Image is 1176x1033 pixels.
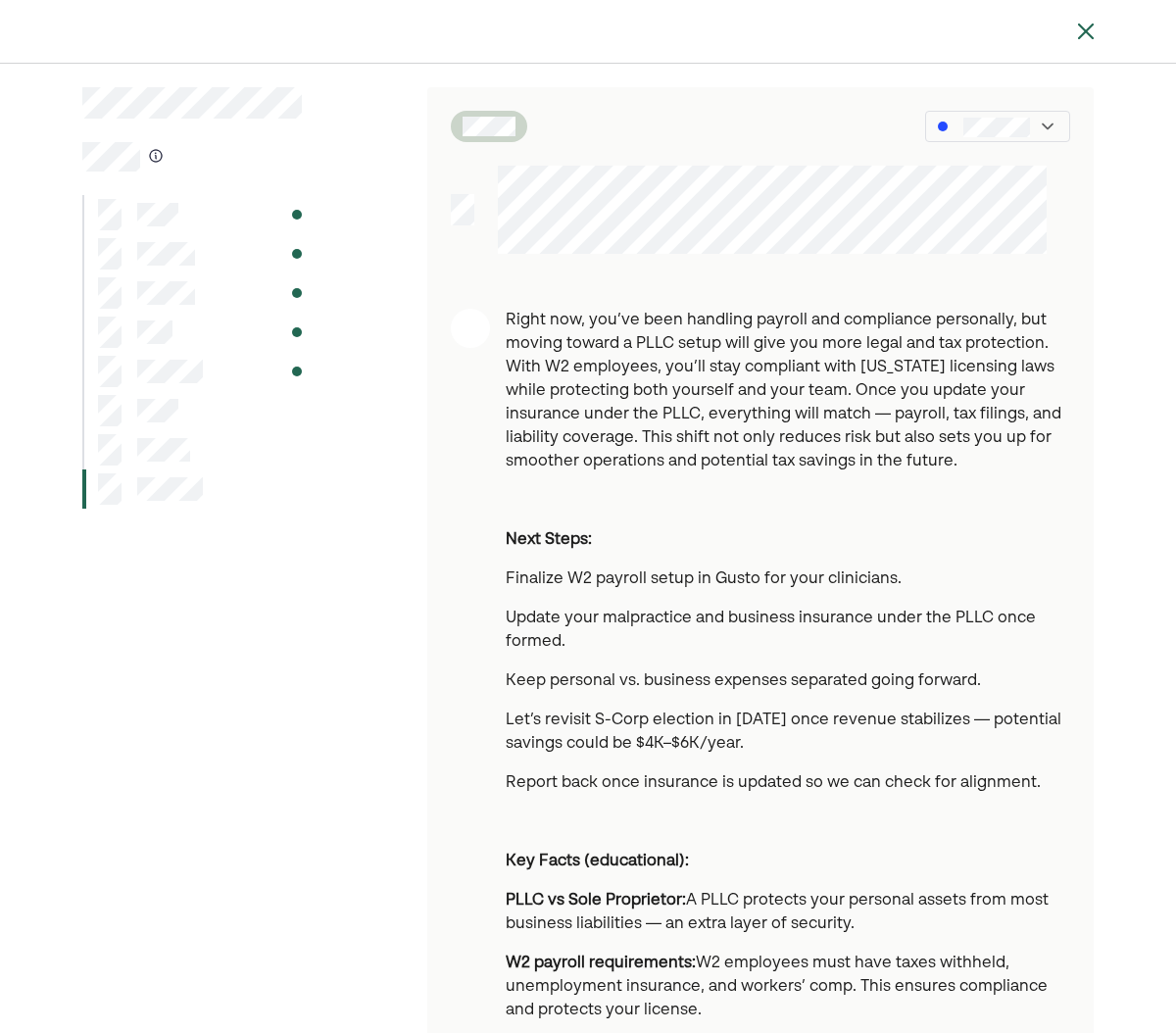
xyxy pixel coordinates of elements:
span: W2 employees must have taxes withheld, unemployment insurance, and workers’ comp. This ensures co... [506,956,1048,1018]
span: Finalize W2 payroll setup in Gusto for your clinicians. [506,571,902,587]
strong: W2 payroll requirements: [506,956,696,971]
strong: PLLC vs Sole Proprietor: [506,893,686,909]
strong: Key Facts (educational): [506,854,689,869]
p: Right now, you’ve been handling payroll and compliance personally, but moving toward a PLLC setup... [506,309,1070,473]
span: Update your malpractice and business insurance under the PLLC once formed. [506,611,1036,650]
span: Let’s revisit S-Corp election in [DATE] once revenue stabilizes — potential savings could be $4K–... [506,713,1061,752]
strong: Next Steps: [506,532,592,548]
span: A PLLC protects your personal assets from most business liabilities — an extra layer of security. [506,893,1049,932]
span: Keep personal vs. business expenses separated going forward. [506,673,981,689]
span: Report back once insurance is updated so we can check for alignment. [506,775,1041,791]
